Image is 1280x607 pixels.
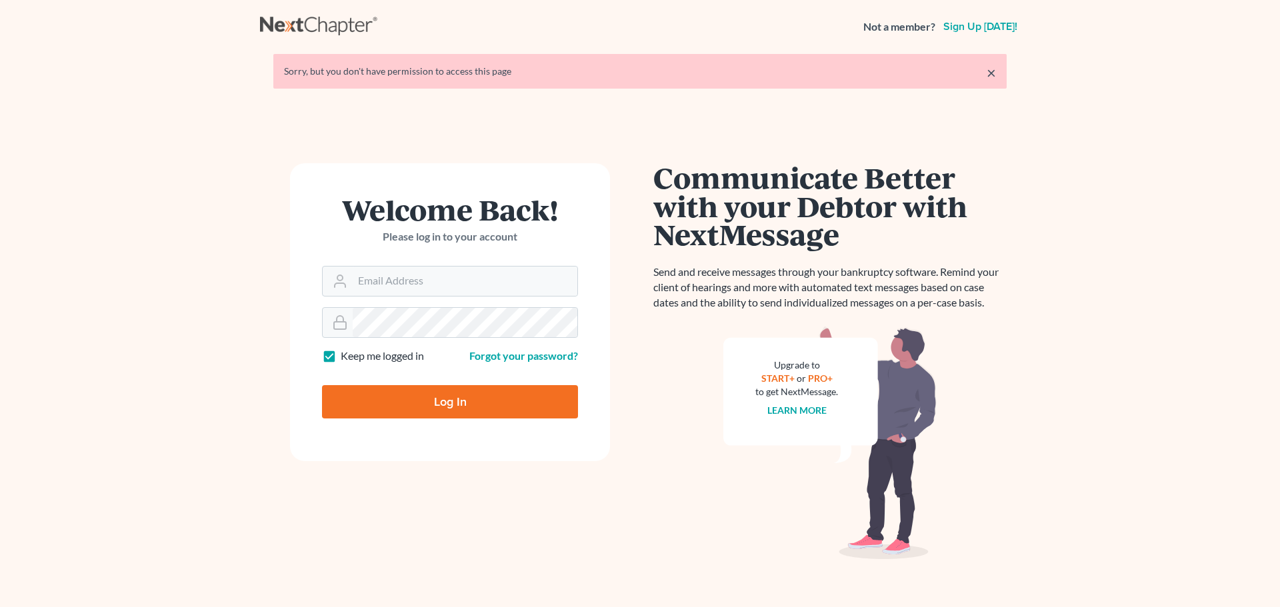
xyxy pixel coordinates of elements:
div: Sorry, but you don't have permission to access this page [284,65,996,78]
a: × [987,65,996,81]
img: nextmessage_bg-59042aed3d76b12b5cd301f8e5b87938c9018125f34e5fa2b7a6b67550977c72.svg [723,326,937,560]
span: or [797,372,806,384]
label: Keep me logged in [341,348,424,364]
a: Forgot your password? [469,349,578,362]
a: Sign up [DATE]! [941,21,1020,32]
p: Send and receive messages through your bankruptcy software. Remind your client of hearings and mo... [653,265,1007,310]
p: Please log in to your account [322,229,578,245]
a: START+ [761,372,795,384]
div: to get NextMessage. [755,385,838,398]
h1: Welcome Back! [322,195,578,224]
h1: Communicate Better with your Debtor with NextMessage [653,163,1007,249]
input: Log In [322,385,578,418]
strong: Not a member? [863,19,935,35]
input: Email Address [353,267,577,296]
a: Learn more [767,404,827,416]
div: Upgrade to [755,358,838,372]
a: PRO+ [808,372,833,384]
